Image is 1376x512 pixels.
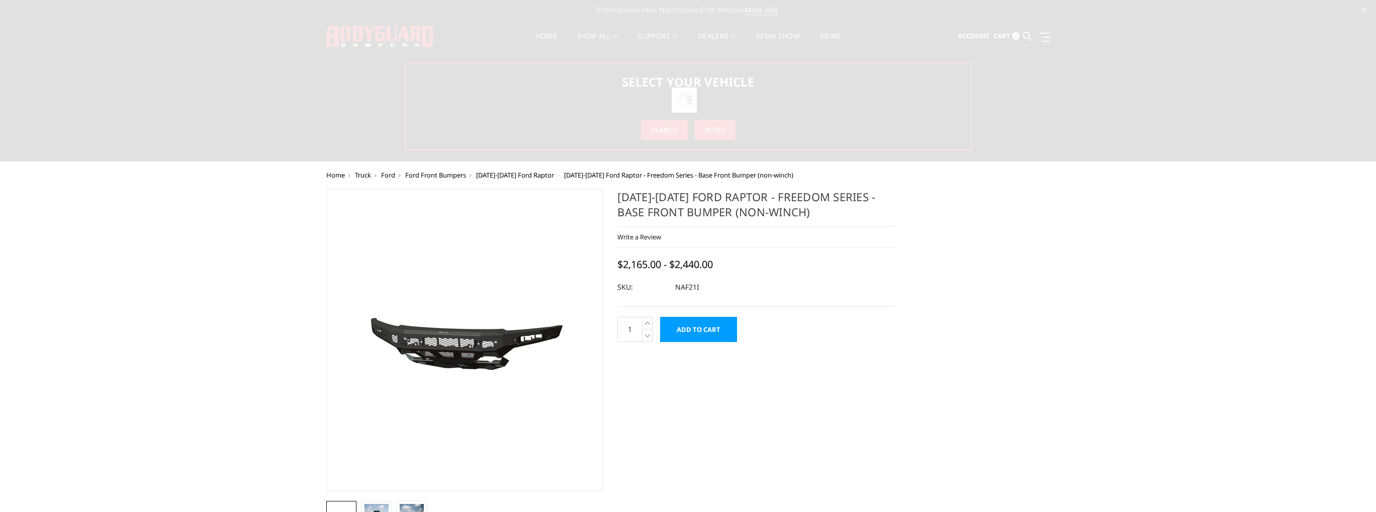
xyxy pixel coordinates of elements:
input: Add to Cart [660,317,737,342]
a: Home [535,33,557,52]
input: Reset [695,120,736,140]
dd: NAF21I [675,278,699,296]
a: 2021-2025 Ford Raptor - Freedom Series - Base Front Bumper (non-winch) [326,189,604,491]
img: BODYGUARD BUMPERS [326,26,434,47]
a: Home [326,170,345,180]
a: Cart 0 [993,23,1020,50]
span: Cart [993,31,1011,40]
a: SEMA Show [756,33,800,52]
img: preloader.gif [672,88,697,113]
a: Account [958,23,990,50]
dt: SKU: [617,278,668,296]
a: Dealers [698,33,736,52]
a: Ford [381,170,395,180]
span: $2,165.00 - $2,440.00 [617,258,713,271]
h1: [DATE]-[DATE] Ford Raptor - Freedom Series - Base Front Bumper (non-winch) [617,189,895,227]
a: shop all [577,33,618,52]
h3: Select Your Vehicle [416,73,961,90]
a: Ford Front Bumpers [405,170,466,180]
input: Search [641,120,688,140]
span: [DATE]-[DATE] Ford Raptor - Freedom Series - Base Front Bumper (non-winch) [564,170,793,180]
a: Write a Review [617,232,661,241]
a: Truck [355,170,371,180]
a: [DATE]-[DATE] Ford Raptor [476,170,554,180]
a: More Info [745,5,778,15]
a: Support [638,33,678,52]
span: Account [958,31,990,40]
img: 2021-2025 Ford Raptor - Freedom Series - Base Front Bumper (non-winch) [339,281,590,399]
a: News [820,33,841,52]
span: 0 [1012,32,1020,40]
